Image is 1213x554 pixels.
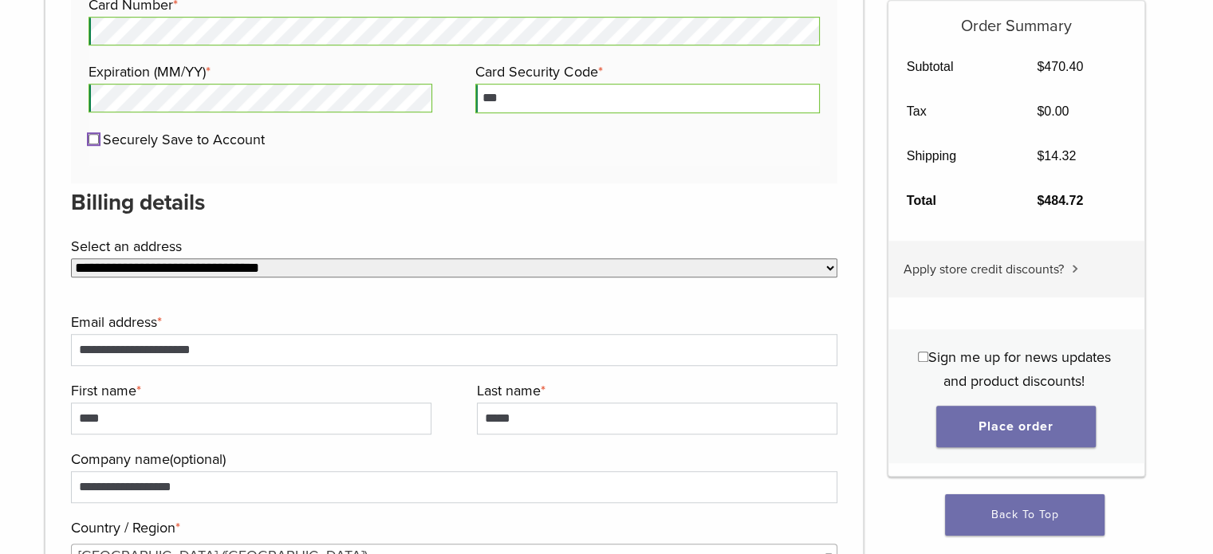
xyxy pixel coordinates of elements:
bdi: 14.32 [1037,149,1076,163]
bdi: 470.40 [1037,60,1083,73]
label: Select an address [71,234,834,258]
label: Company name [71,447,834,471]
th: Subtotal [888,45,1019,89]
img: caret.svg [1072,265,1078,273]
th: Shipping [888,134,1019,179]
label: Expiration (MM/YY) [89,60,428,84]
bdi: 484.72 [1037,194,1083,207]
label: First name [71,379,427,403]
input: Sign me up for news updates and product discounts! [918,352,928,362]
span: $ [1037,149,1044,163]
th: Tax [888,89,1019,134]
span: Apply store credit discounts? [904,261,1064,277]
label: Last name [477,379,833,403]
h3: Billing details [71,183,838,222]
button: Place order [936,406,1096,447]
span: Sign me up for news updates and product discounts! [928,348,1111,390]
span: $ [1037,104,1044,118]
label: Securely Save to Account [103,131,265,148]
h5: Order Summary [888,1,1144,36]
span: $ [1037,60,1044,73]
label: Country / Region [71,516,834,540]
label: Email address [71,310,834,334]
bdi: 0.00 [1037,104,1069,118]
span: (optional) [170,450,226,468]
span: $ [1037,194,1044,207]
th: Total [888,179,1019,223]
label: Card Security Code [475,60,815,84]
a: Back To Top [945,494,1105,536]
